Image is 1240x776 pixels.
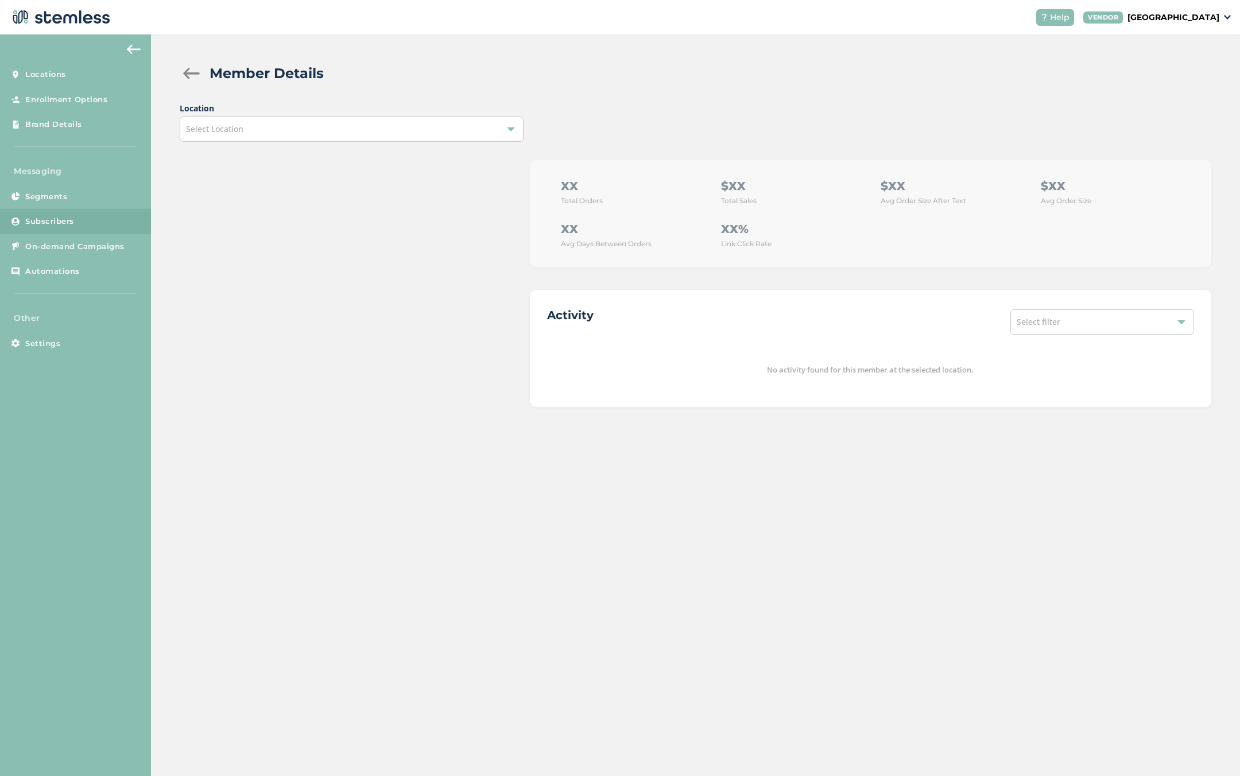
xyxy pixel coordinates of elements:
[1041,14,1048,21] img: icon-help-white-03924b79.svg
[721,220,861,238] p: XX%
[1083,11,1123,24] div: VENDOR
[547,337,1194,390] div: No activity found for this member at the selected location.
[25,191,67,203] span: Segments
[9,6,110,29] img: logo-dark-0685b13c.svg
[561,196,603,205] label: Total Orders
[881,196,966,205] label: Avg Order Size After Text
[1050,11,1069,24] span: Help
[1017,316,1060,327] span: Select filter
[1183,721,1240,776] iframe: Chat Widget
[721,177,861,195] p: $XX
[186,123,243,134] span: Select Location
[1041,177,1180,195] p: $XX
[25,119,82,130] span: Brand Details
[1224,15,1231,20] img: icon_down-arrow-small-66adaf34.svg
[1127,11,1219,24] p: [GEOGRAPHIC_DATA]
[180,102,524,114] label: Location
[25,69,66,80] span: Locations
[1041,196,1091,205] label: Avg Order Size
[210,63,324,84] h2: Member Details
[561,220,700,238] p: XX
[25,266,80,277] span: Automations
[127,45,141,54] img: icon-arrow-back-accent-c549486e.svg
[25,94,107,106] span: Enrollment Options
[881,177,1020,195] p: $XX
[25,216,74,227] span: Subscribers
[25,241,125,253] span: On-demand Campaigns
[721,196,757,205] label: Total Sales
[721,239,772,248] label: Link Click Rate
[25,338,60,350] span: Settings
[547,307,594,323] h2: Activity
[561,177,700,195] p: XX
[561,239,652,248] label: Avg Days Between Orders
